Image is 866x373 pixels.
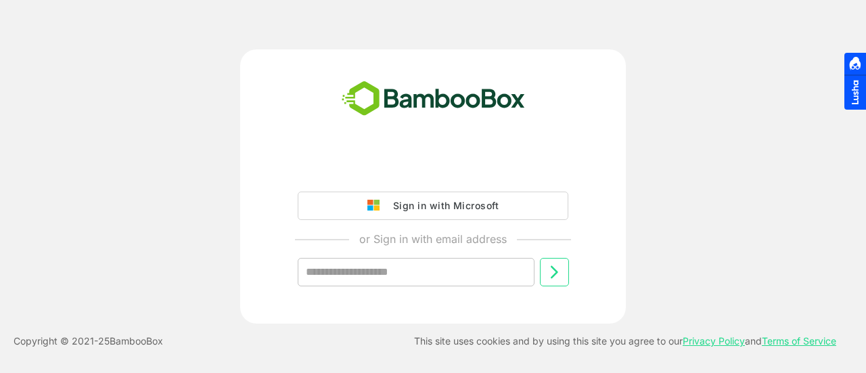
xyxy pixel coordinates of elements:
a: Terms of Service [762,335,836,347]
a: Privacy Policy [683,335,745,347]
p: This site uses cookies and by using this site you agree to our and [414,333,836,349]
button: Sign in with Microsoft [298,192,568,220]
p: Copyright © 2021- 25 BambooBox [14,333,163,349]
p: or Sign in with email address [359,231,507,247]
img: bamboobox [334,76,532,121]
div: Sign in with Microsoft [386,197,499,215]
img: google [367,200,386,212]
